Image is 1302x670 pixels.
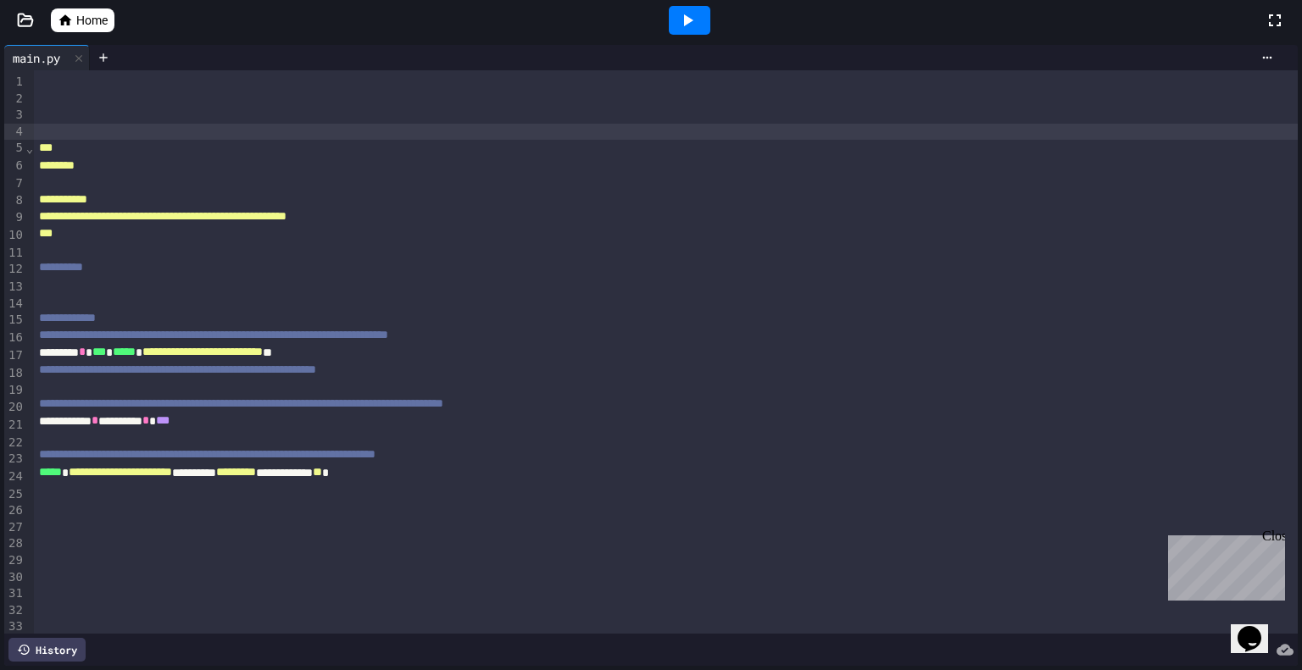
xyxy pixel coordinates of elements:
[7,7,117,108] div: Chat with us now!Close
[4,519,25,536] div: 27
[4,192,25,210] div: 8
[76,12,108,29] span: Home
[4,158,25,175] div: 6
[25,141,34,155] span: Fold line
[4,329,25,347] div: 16
[4,569,25,586] div: 30
[4,49,69,67] div: main.py
[4,107,25,124] div: 3
[4,91,25,108] div: 2
[4,347,25,365] div: 17
[4,399,25,417] div: 20
[4,502,25,519] div: 26
[4,124,25,141] div: 4
[4,74,25,91] div: 1
[4,585,25,602] div: 31
[4,365,25,383] div: 18
[4,435,25,451] div: 22
[4,175,25,192] div: 7
[4,602,25,619] div: 32
[4,382,25,399] div: 19
[8,638,86,662] div: History
[4,261,25,279] div: 12
[4,451,25,468] div: 23
[4,140,25,158] div: 5
[4,417,25,435] div: 21
[4,279,25,296] div: 13
[4,245,25,262] div: 11
[4,486,25,503] div: 25
[4,45,90,70] div: main.py
[4,296,25,313] div: 14
[4,552,25,569] div: 29
[4,468,25,486] div: 24
[4,312,25,329] div: 15
[4,618,25,635] div: 33
[1161,529,1285,601] iframe: chat widget
[1231,602,1285,653] iframe: chat widget
[4,227,25,245] div: 10
[51,8,114,32] a: Home
[4,209,25,227] div: 9
[4,535,25,552] div: 28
